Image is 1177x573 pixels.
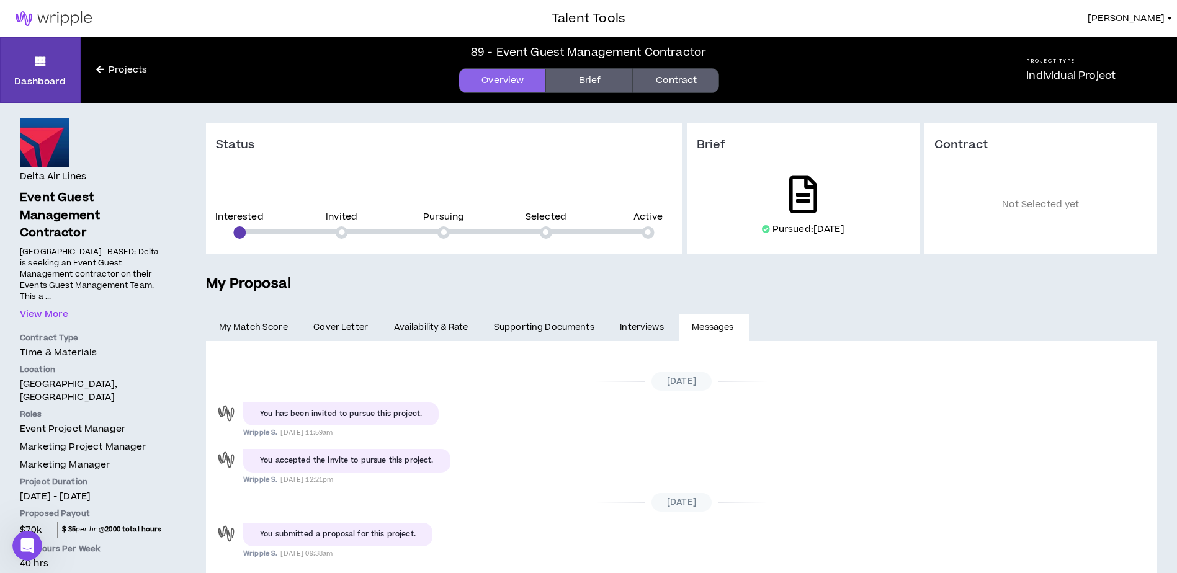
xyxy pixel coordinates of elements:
span: Event Project Manager [20,422,125,435]
p: 40 hrs [20,557,166,570]
strong: 2000 total hours [105,525,161,534]
p: Individual Project [1026,68,1116,83]
p: [DATE] - [DATE] [20,490,166,503]
a: Interviews [607,314,679,341]
span: [DATE] 09:38am [280,549,333,558]
p: Not Selected yet [934,171,1147,239]
p: Pursued: [DATE] [772,223,844,236]
span: Wripple S. [243,549,277,558]
p: Invited [326,213,357,221]
span: $70k [20,522,42,538]
div: Wripple S. [215,523,237,544]
span: Wripple S. [243,475,277,484]
span: [PERSON_NAME] [1088,12,1165,25]
h5: Project Type [1026,57,1116,65]
h4: Delta Air Lines [20,170,86,184]
span: [DATE] [651,372,712,391]
span: Cover Letter [313,321,368,334]
p: [GEOGRAPHIC_DATA], [GEOGRAPHIC_DATA] [20,378,166,404]
p: Interested [215,213,263,221]
a: Contract [632,68,719,93]
span: Wripple S. [243,428,277,437]
p: Location [20,364,166,375]
p: Roles [20,409,166,420]
p: Dashboard [14,75,66,88]
span: [DATE] 12:21pm [280,475,333,484]
h3: Brief [697,138,910,153]
button: View More [20,308,68,321]
a: My Match Score [206,314,301,341]
div: You submitted a proposal for this project. [260,529,416,540]
span: per hr @ [57,522,166,538]
p: Avg Hours Per Week [20,543,166,554]
p: Event Guest Management Contractor [20,189,166,242]
div: Wripple S. [215,402,237,424]
p: Proposed Payout [20,508,166,519]
p: Pursuing [423,213,464,221]
a: Brief [545,68,632,93]
p: Selected [526,213,566,221]
div: You accepted the invite to pursue this project. [260,455,434,466]
a: Projects [81,63,163,77]
a: Availability & Rate [381,314,481,341]
h3: Status [216,138,274,153]
p: Contract Type [20,332,166,344]
span: Marketing Project Manager [20,440,146,453]
p: Project Duration [20,476,166,487]
div: You has been invited to pursue this project. [260,409,422,420]
span: [DATE] [651,493,712,512]
a: Messages [679,314,750,341]
span: [DATE] 11:59am [280,428,333,437]
a: Overview [459,68,545,93]
h5: My Proposal [206,273,1157,295]
p: Time & Materials [20,346,166,359]
h3: Contract [934,138,1147,153]
div: Wripple S. [215,449,237,471]
strong: $ 35 [62,525,76,534]
iframe: Intercom live chat [12,531,42,561]
p: [GEOGRAPHIC_DATA]- BASED: Delta is seeking an Event Guest Management contractor on their Events G... [20,245,166,303]
div: 89 - Event Guest Management Contractor [471,44,706,61]
span: Marketing Manager [20,458,110,471]
h3: Talent Tools [552,9,625,28]
a: Supporting Documents [481,314,607,341]
p: Active [633,213,663,221]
